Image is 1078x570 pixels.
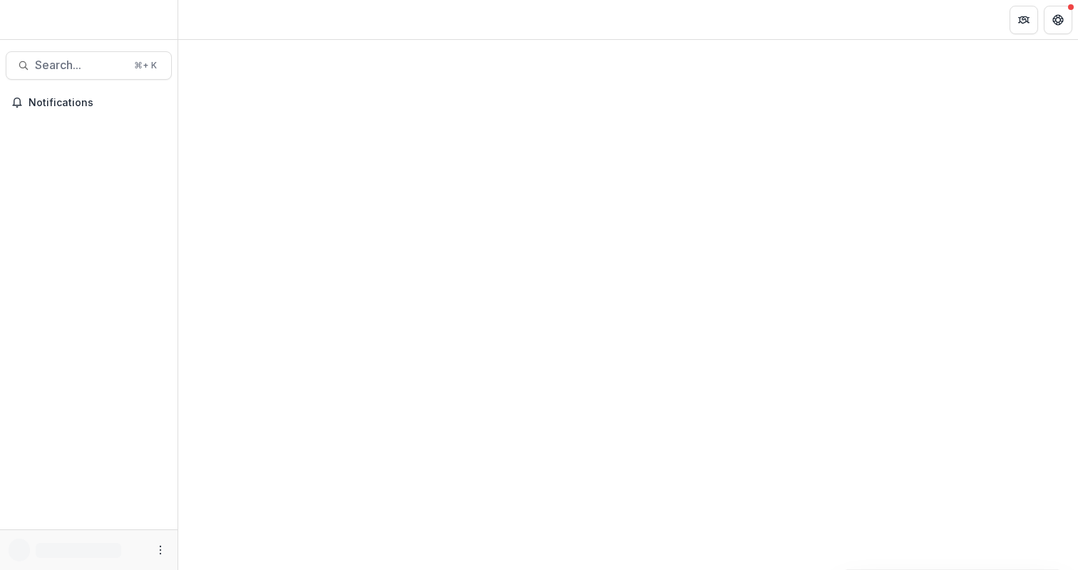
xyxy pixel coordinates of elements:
[1044,6,1072,34] button: Get Help
[152,541,169,559] button: More
[6,91,172,114] button: Notifications
[131,58,160,73] div: ⌘ + K
[35,58,125,72] span: Search...
[1010,6,1038,34] button: Partners
[184,9,245,30] nav: breadcrumb
[29,97,166,109] span: Notifications
[6,51,172,80] button: Search...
